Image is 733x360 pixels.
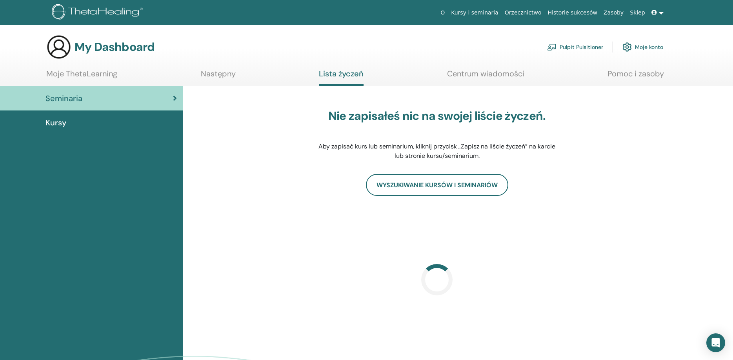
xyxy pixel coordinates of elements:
[75,40,155,54] h3: My Dashboard
[547,43,557,51] img: chalkboard-teacher.svg
[313,109,560,123] h3: Nie zapisałeś nic na swojej liście życzeń.
[437,5,448,20] a: O
[502,5,545,20] a: Orzecznictwo
[447,69,524,84] a: Centrum wiadomości
[46,34,71,60] img: generic-user-icon.jpg
[622,40,632,54] img: cog.svg
[201,69,236,84] a: Następny
[622,38,663,56] a: Moje konto
[448,5,502,20] a: Kursy i seminaria
[45,92,82,104] span: Seminaria
[313,142,560,161] p: Aby zapisać kurs lub seminarium, kliknij przycisk „Zapisz na liście życzeń” na karcie lub stronie...
[607,69,664,84] a: Pomoc i zasoby
[545,5,600,20] a: Historie sukcesów
[706,333,725,352] div: Open Intercom Messenger
[319,69,364,86] a: Lista życzeń
[627,5,648,20] a: Sklep
[46,69,117,84] a: Moje ThetaLearning
[547,38,603,56] a: Pulpit Pulsitioner
[52,4,146,22] img: logo.png
[45,117,66,128] span: Kursy
[600,5,627,20] a: Zasoby
[366,174,508,196] a: Wyszukiwanie kursów i seminariów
